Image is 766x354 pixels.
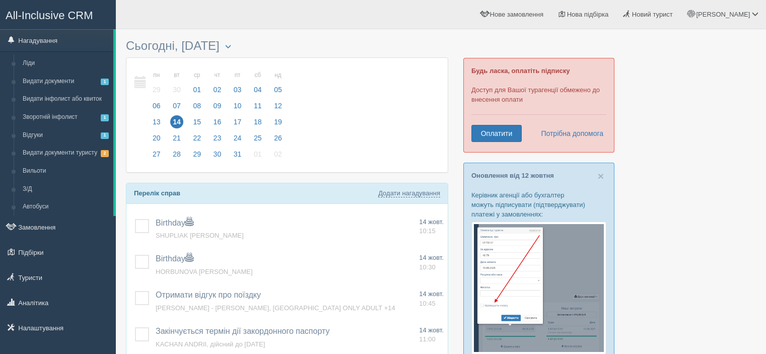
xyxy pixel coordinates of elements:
b: Будь ласка, оплатіть підписку [471,67,570,75]
a: Birthday [156,219,193,227]
a: 14 жовт. 11:00 [419,326,444,344]
a: Зворотній інфолист1 [18,108,113,126]
a: HORBUNOVA [PERSON_NAME] [156,268,253,275]
a: Вильоти [18,162,113,180]
small: вт [170,71,183,80]
a: сб 04 [248,65,267,100]
span: Нове замовлення [490,11,543,18]
span: [PERSON_NAME] [696,11,750,18]
span: 31 [231,148,244,161]
a: З/Д [18,180,113,198]
a: 19 [268,116,285,132]
a: 14 жовт. 10:45 [419,290,444,308]
span: 05 [271,83,285,96]
span: Отримати відгук про поїздку [156,291,261,299]
span: 1 [101,132,109,139]
span: 14 жовт. [419,290,444,298]
a: 25 [248,132,267,149]
span: 10 [231,99,244,112]
a: 10 [228,100,247,116]
span: 18 [251,115,264,128]
span: 14 жовт. [419,254,444,261]
a: 30 [208,149,227,165]
span: 2 [101,150,109,157]
span: 27 [150,148,163,161]
span: 22 [190,131,203,145]
span: 02 [271,148,285,161]
span: 15 [190,115,203,128]
span: 06 [150,99,163,112]
a: вт 30 [167,65,186,100]
span: 30 [211,148,224,161]
a: KACHAN ANDRII, дійсний до [DATE] [156,340,265,348]
a: 14 жовт. 10:15 [419,218,444,236]
span: 04 [251,83,264,96]
a: 18 [248,116,267,132]
a: All-Inclusive CRM [1,1,115,28]
a: ср 01 [187,65,206,100]
a: 26 [268,132,285,149]
h3: Сьогодні, [DATE] [126,39,448,52]
span: 21 [170,131,183,145]
span: 17 [231,115,244,128]
span: 1 [101,79,109,85]
span: 12 [271,99,285,112]
a: Видати документи1 [18,73,113,91]
a: 17 [228,116,247,132]
button: Close [598,171,604,181]
a: пт 03 [228,65,247,100]
span: 11 [251,99,264,112]
span: 11:00 [419,335,436,343]
a: Потрібна допомога [534,125,604,142]
a: Видати документи туристу2 [18,144,113,162]
a: 24 [228,132,247,149]
span: Закінчується термін дії закордонного паспорту [156,327,329,335]
a: 23 [208,132,227,149]
a: 22 [187,132,206,149]
a: 08 [187,100,206,116]
a: 31 [228,149,247,165]
a: 15 [187,116,206,132]
small: ср [190,71,203,80]
span: 01 [251,148,264,161]
a: 02 [268,149,285,165]
a: 29 [187,149,206,165]
span: 24 [231,131,244,145]
span: 16 [211,115,224,128]
a: 06 [147,100,166,116]
span: 14 [170,115,183,128]
span: 28 [170,148,183,161]
a: 20 [147,132,166,149]
a: 01 [248,149,267,165]
a: 14 [167,116,186,132]
a: Додати нагадування [378,189,440,197]
small: пт [231,71,244,80]
a: Оплатити [471,125,522,142]
a: 21 [167,132,186,149]
span: Нова підбірка [567,11,609,18]
span: 29 [150,83,163,96]
span: 20 [150,131,163,145]
span: 30 [170,83,183,96]
span: 26 [271,131,285,145]
span: All-Inclusive CRM [6,9,93,22]
a: чт 02 [208,65,227,100]
a: 13 [147,116,166,132]
a: SHUPLIAK [PERSON_NAME] [156,232,244,239]
span: 09 [211,99,224,112]
a: 27 [147,149,166,165]
a: 09 [208,100,227,116]
span: 10:15 [419,227,436,235]
span: [PERSON_NAME] - [PERSON_NAME], [GEOGRAPHIC_DATA] ONLY ADULT +14 [156,304,395,312]
small: пн [150,71,163,80]
small: нд [271,71,285,80]
a: пн 29 [147,65,166,100]
span: 23 [211,131,224,145]
p: Керівник агенції або бухгалтер можуть підписувати (підтверджувати) платежі у замовленнях: [471,190,606,219]
span: 19 [271,115,285,128]
a: Birthday [156,254,193,263]
span: × [598,170,604,182]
